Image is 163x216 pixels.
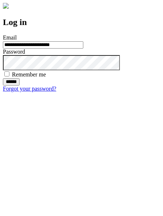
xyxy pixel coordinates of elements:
[3,49,25,55] label: Password
[3,86,56,92] a: Forgot your password?
[3,34,17,41] label: Email
[12,71,46,78] label: Remember me
[3,17,160,27] h2: Log in
[3,3,9,9] img: logo-4e3dc11c47720685a147b03b5a06dd966a58ff35d612b21f08c02c0306f2b779.png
